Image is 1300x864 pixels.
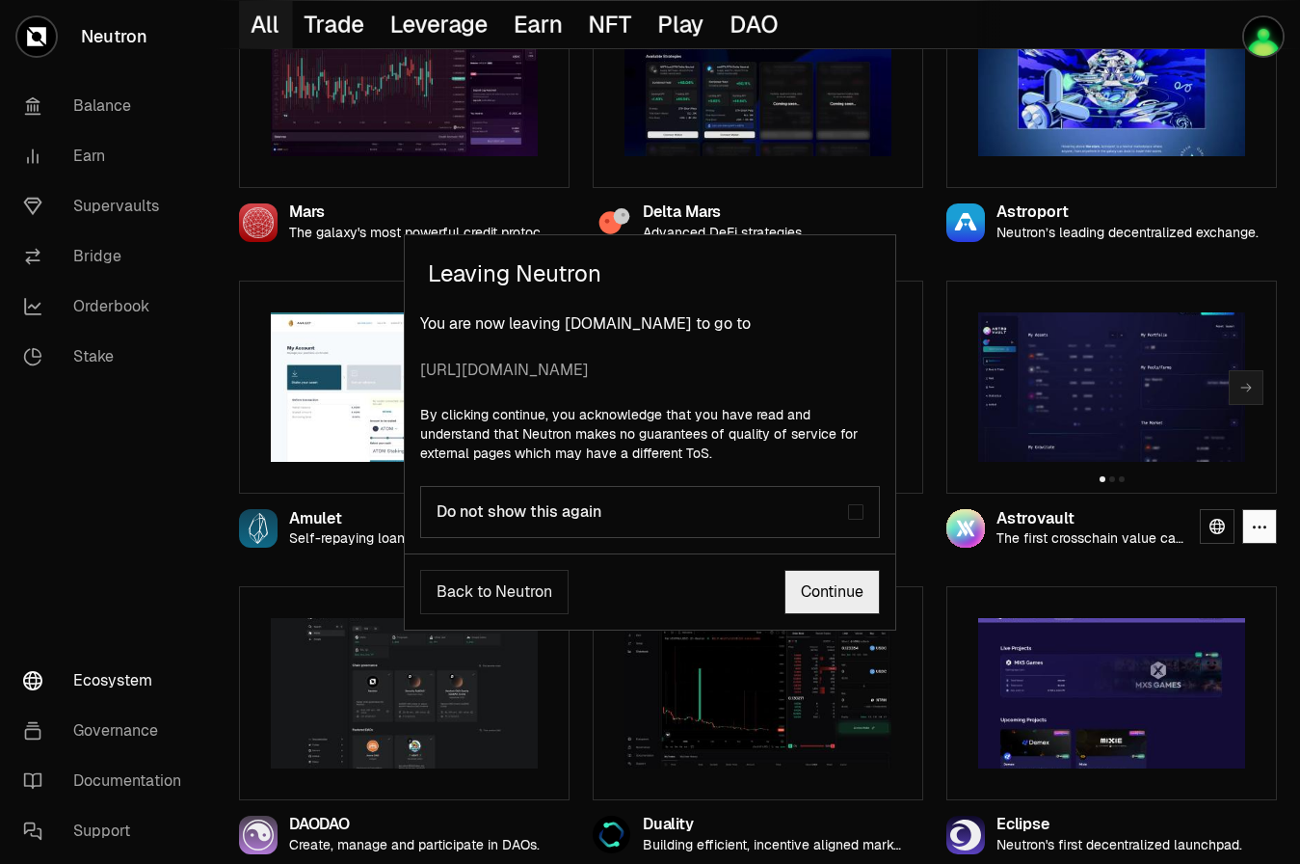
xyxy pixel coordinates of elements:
[420,570,569,614] button: Back to Neutron
[420,405,880,463] p: By clicking continue, you acknowledge that you have read and understand that Neutron makes no gua...
[784,570,880,614] a: Continue
[848,504,863,520] button: Do not show this again
[437,502,848,522] div: Do not show this again
[405,235,895,312] h2: Leaving Neutron
[420,359,880,382] span: [URL][DOMAIN_NAME]
[420,312,880,382] p: You are now leaving [DOMAIN_NAME] to go to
